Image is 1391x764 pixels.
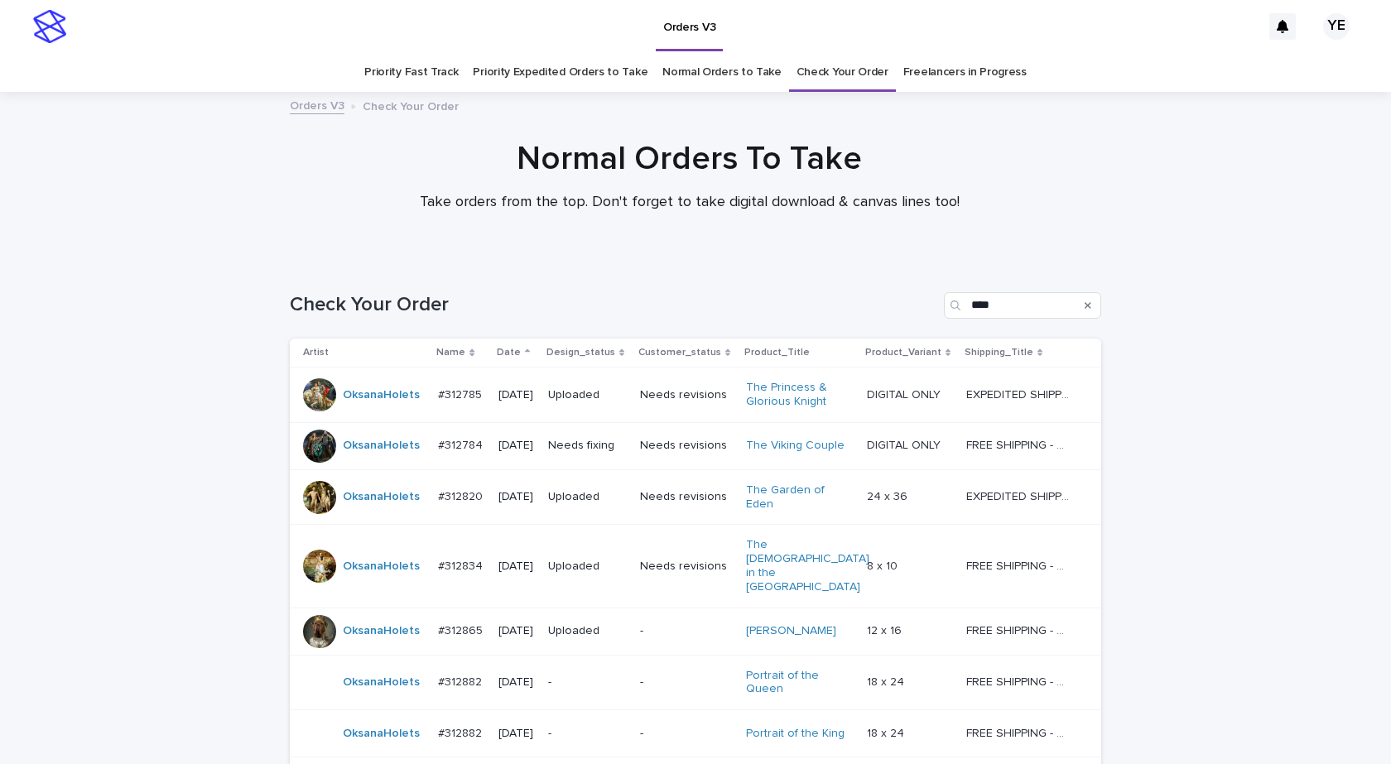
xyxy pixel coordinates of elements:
[746,538,869,593] a: The [DEMOGRAPHIC_DATA] in the [GEOGRAPHIC_DATA]
[638,344,721,362] p: Customer_status
[473,53,647,92] a: Priority Expedited Orders to Take
[966,385,1073,402] p: EXPEDITED SHIPPING - preview in 1 business day; delivery up to 5 business days after your approval.
[546,344,615,362] p: Design_status
[640,490,733,504] p: Needs revisions
[548,727,626,741] p: -
[966,621,1073,638] p: FREE SHIPPING - preview in 1-2 business days, after your approval delivery will take 5-10 b.d.
[498,560,535,574] p: [DATE]
[746,483,850,512] a: The Garden of Eden
[438,385,485,402] p: #312785
[640,388,733,402] p: Needs revisions
[746,669,850,697] a: Portrait of the Queen
[867,723,907,741] p: 18 x 24
[497,344,521,362] p: Date
[548,560,626,574] p: Uploaded
[343,388,420,402] a: OksanaHolets
[498,624,535,638] p: [DATE]
[867,385,944,402] p: DIGITAL ONLY
[438,556,486,574] p: #312834
[438,487,486,504] p: #312820
[498,490,535,504] p: [DATE]
[640,624,733,638] p: -
[438,621,486,638] p: #312865
[364,53,458,92] a: Priority Fast Track
[290,469,1101,525] tr: OksanaHolets #312820#312820 [DATE]UploadedNeeds revisionsThe Garden of Eden 24 x 3624 x 36 EXPEDI...
[867,556,901,574] p: 8 x 10
[640,727,733,741] p: -
[290,293,937,317] h1: Check Your Order
[640,439,733,453] p: Needs revisions
[662,53,782,92] a: Normal Orders to Take
[966,723,1073,741] p: FREE SHIPPING - preview in 1-2 business days, after your approval delivery will take 5-10 b.d.
[290,95,344,114] a: Orders V3
[746,727,845,741] a: Portrait of the King
[343,490,420,504] a: OksanaHolets
[438,435,486,453] p: #312784
[867,621,905,638] p: 12 x 16
[966,556,1073,574] p: FREE SHIPPING - preview in 1-2 business days, after your approval delivery will take 5-10 b.d.
[498,675,535,690] p: [DATE]
[744,344,810,362] p: Product_Title
[797,53,888,92] a: Check Your Order
[303,344,329,362] p: Artist
[343,727,420,741] a: OksanaHolets
[867,672,907,690] p: 18 x 24
[343,439,420,453] a: OksanaHolets
[966,487,1073,504] p: EXPEDITED SHIPPING - preview in 1 business day; delivery up to 5 business days after your approval.
[640,560,733,574] p: Needs revisions
[290,422,1101,469] tr: OksanaHolets #312784#312784 [DATE]Needs fixingNeeds revisionsThe Viking Couple DIGITAL ONLYDIGITA...
[438,672,485,690] p: #312882
[903,53,1027,92] a: Freelancers in Progress
[498,727,535,741] p: [DATE]
[436,344,465,362] p: Name
[966,672,1073,690] p: FREE SHIPPING - preview in 1-2 business days, after your approval delivery will take 5-10 b.d.
[746,439,845,453] a: The Viking Couple
[290,655,1101,710] tr: OksanaHolets #312882#312882 [DATE]--Portrait of the Queen 18 x 2418 x 24 FREE SHIPPING - preview ...
[498,439,535,453] p: [DATE]
[438,723,485,741] p: #312882
[746,381,850,409] a: The Princess & Glorious Knight
[548,624,626,638] p: Uploaded
[867,487,911,504] p: 24 x 36
[290,368,1101,423] tr: OksanaHolets #312785#312785 [DATE]UploadedNeeds revisionsThe Princess & Glorious Knight DIGITAL O...
[548,490,626,504] p: Uploaded
[290,525,1101,608] tr: OksanaHolets #312834#312834 [DATE]UploadedNeeds revisionsThe [DEMOGRAPHIC_DATA] in the [GEOGRAPHI...
[966,435,1073,453] p: FREE SHIPPING - preview in 1-2 business days, after your approval delivery will take 5-10 b.d.
[548,439,626,453] p: Needs fixing
[867,435,944,453] p: DIGITAL ONLY
[284,139,1095,179] h1: Normal Orders To Take
[498,388,535,402] p: [DATE]
[640,675,733,690] p: -
[865,344,941,362] p: Product_Variant
[1323,13,1350,40] div: YE
[290,608,1101,655] tr: OksanaHolets #312865#312865 [DATE]Uploaded-[PERSON_NAME] 12 x 1612 x 16 FREE SHIPPING - preview i...
[746,624,836,638] a: [PERSON_NAME]
[363,96,459,114] p: Check Your Order
[944,292,1101,319] input: Search
[33,10,66,43] img: stacker-logo-s-only.png
[359,194,1021,212] p: Take orders from the top. Don't forget to take digital download & canvas lines too!
[965,344,1033,362] p: Shipping_Title
[343,675,420,690] a: OksanaHolets
[343,624,420,638] a: OksanaHolets
[290,710,1101,757] tr: OksanaHolets #312882#312882 [DATE]--Portrait of the King 18 x 2418 x 24 FREE SHIPPING - preview i...
[548,675,626,690] p: -
[343,560,420,574] a: OksanaHolets
[548,388,626,402] p: Uploaded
